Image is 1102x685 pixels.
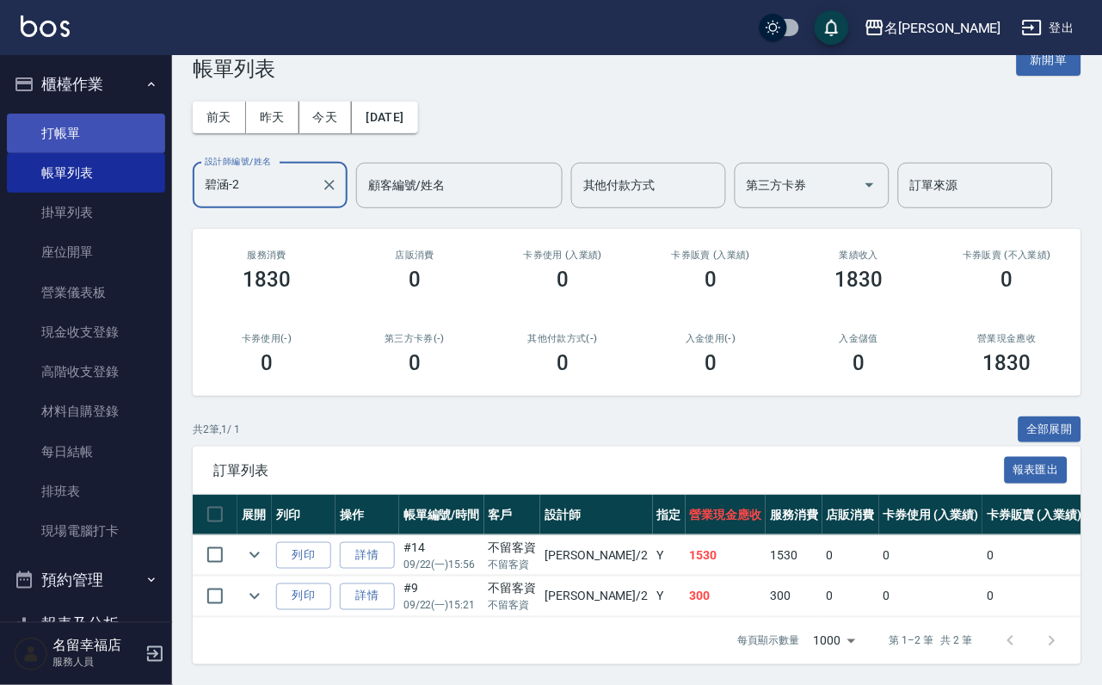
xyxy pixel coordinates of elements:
[7,193,165,232] a: 掛單列表
[686,495,766,535] th: 營業現金應收
[193,102,246,133] button: 前天
[879,577,983,617] td: 0
[317,173,342,197] button: Clear
[7,114,165,153] a: 打帳單
[705,351,717,375] h3: 0
[243,268,291,292] h3: 1830
[340,583,395,610] a: 詳情
[7,312,165,352] a: 現金收支登錄
[403,598,480,614] p: 09/22 (一) 15:21
[982,495,1087,535] th: 卡券販賣 (入業績)
[299,102,353,133] button: 今天
[7,602,165,647] button: 報表及分析
[489,539,537,557] div: 不留客資
[540,577,652,617] td: [PERSON_NAME] /2
[858,10,1008,46] button: 名[PERSON_NAME]
[242,583,268,609] button: expand row
[509,333,616,344] h2: 其他付款方式(-)
[213,333,320,344] h2: 卡券使用(-)
[399,577,484,617] td: #9
[890,633,973,649] p: 第 1–2 筆 共 2 筆
[835,268,883,292] h3: 1830
[14,637,48,671] img: Person
[1017,44,1081,76] button: 新開單
[509,250,616,261] h2: 卡券使用 (入業績)
[766,495,822,535] th: 服務消費
[1001,268,1013,292] h3: 0
[766,577,822,617] td: 300
[7,62,165,107] button: 櫃檯作業
[806,250,913,261] h2: 業績收入
[540,535,652,576] td: [PERSON_NAME] /2
[7,472,165,511] a: 排班表
[340,542,395,569] a: 詳情
[7,153,165,193] a: 帳單列表
[766,535,822,576] td: 1530
[272,495,336,535] th: 列印
[7,432,165,472] a: 每日結帳
[653,495,686,535] th: 指定
[982,577,1087,617] td: 0
[399,535,484,576] td: #14
[193,422,240,437] p: 共 2 筆, 1 / 1
[686,577,766,617] td: 300
[1019,417,1082,443] button: 全部展開
[807,618,862,664] div: 1000
[489,557,537,572] p: 不留客資
[822,535,879,576] td: 0
[409,351,421,375] h3: 0
[738,633,800,649] p: 每頁顯示數量
[806,333,913,344] h2: 入金儲值
[336,495,399,535] th: 操作
[409,268,421,292] h3: 0
[276,542,331,569] button: 列印
[399,495,484,535] th: 帳單編號/時間
[7,511,165,551] a: 現場電腦打卡
[983,351,1031,375] h3: 1830
[213,462,1005,479] span: 訂單列表
[7,352,165,392] a: 高階收支登錄
[352,102,417,133] button: [DATE]
[822,577,879,617] td: 0
[213,250,320,261] h3: 服務消費
[705,268,717,292] h3: 0
[242,542,268,568] button: expand row
[954,333,1061,344] h2: 營業現金應收
[1015,12,1081,44] button: 登出
[7,273,165,312] a: 營業儀表板
[7,392,165,431] a: 材料自購登錄
[879,495,983,535] th: 卡券使用 (入業績)
[815,10,849,45] button: save
[7,232,165,272] a: 座位開單
[853,351,865,375] h3: 0
[657,250,764,261] h2: 卡券販賣 (入業績)
[484,495,541,535] th: 客戶
[540,495,652,535] th: 設計師
[52,655,140,670] p: 服務人員
[52,638,140,655] h5: 名留幸福店
[193,57,275,81] h3: 帳單列表
[489,598,537,614] p: 不留客資
[879,535,983,576] td: 0
[1005,457,1068,484] button: 報表匯出
[21,15,70,37] img: Logo
[657,333,764,344] h2: 入金使用(-)
[246,102,299,133] button: 昨天
[361,333,468,344] h2: 第三方卡券(-)
[361,250,468,261] h2: 店販消費
[653,535,686,576] td: Y
[1017,51,1081,67] a: 新開單
[856,171,883,199] button: Open
[557,268,569,292] h3: 0
[237,495,272,535] th: 展開
[7,558,165,602] button: 預約管理
[557,351,569,375] h3: 0
[982,535,1087,576] td: 0
[1005,461,1068,478] a: 報表匯出
[954,250,1061,261] h2: 卡券販賣 (不入業績)
[489,580,537,598] div: 不留客資
[653,577,686,617] td: Y
[205,155,272,168] label: 設計師編號/姓名
[822,495,879,535] th: 店販消費
[686,535,766,576] td: 1530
